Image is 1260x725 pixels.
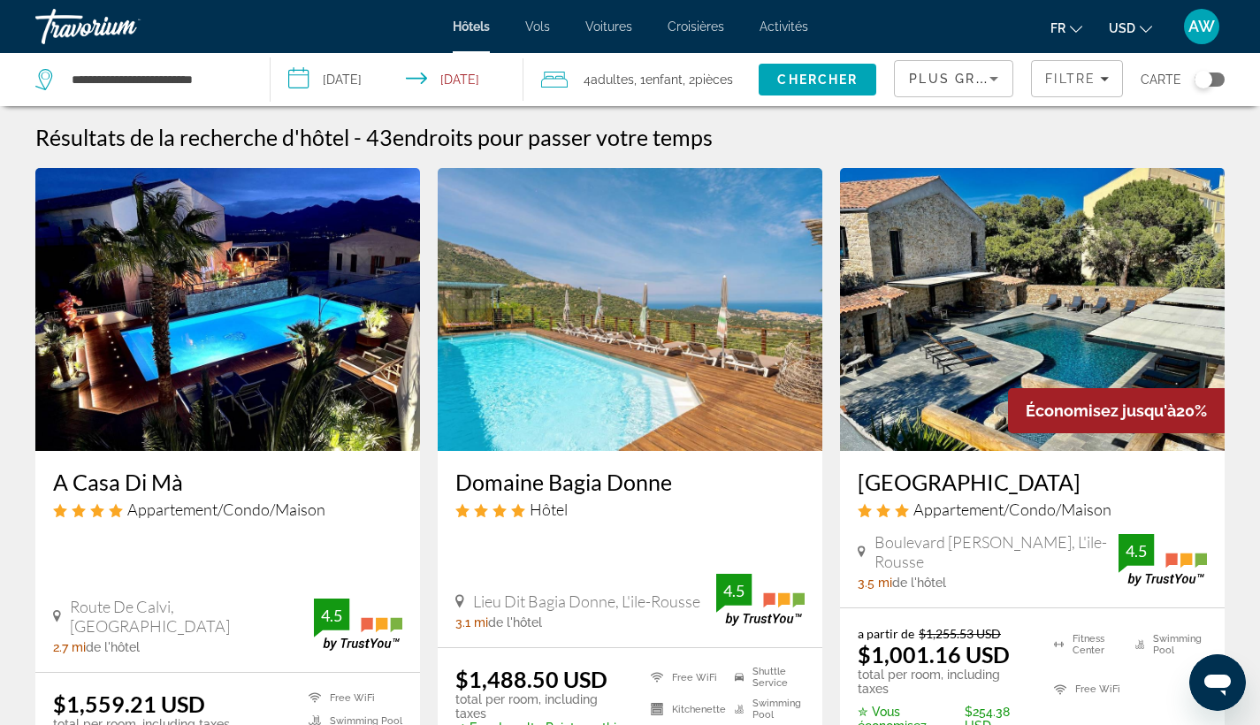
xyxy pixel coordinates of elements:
li: Kitchenette [642,698,726,721]
span: a partir de [858,626,914,641]
span: AW [1188,18,1215,35]
li: Free WiFi [300,691,402,706]
span: 4 [584,67,634,92]
img: Domaine Bagia Donne [438,168,822,451]
span: 2.7 mi [53,640,86,654]
img: Hôtel Casa Rossa & Spa [840,168,1225,451]
a: [GEOGRAPHIC_DATA] [858,469,1207,495]
span: 3.1 mi [455,615,488,630]
span: Économisez jusqu'à [1026,401,1176,420]
div: 4 star Hotel [455,500,805,519]
span: fr [1050,21,1065,35]
div: 4.5 [1119,540,1154,561]
span: Plus grandes économies [909,72,1120,86]
span: pièces [695,72,733,87]
li: Shuttle Service [726,666,805,689]
button: Travelers: 4 adults, 1 child [523,53,759,106]
a: Activités [760,19,808,34]
span: Appartement/Condo/Maison [913,500,1111,519]
iframe: Bouton de lancement de la fenêtre de messagerie [1189,654,1246,711]
span: de l'hôtel [892,576,946,590]
div: 3 star Apartment [858,500,1207,519]
li: Fitness Center [1045,626,1126,662]
h1: Résultats de la recherche d'hôtel [35,124,349,150]
p: total per room, including taxes [858,668,1032,696]
ins: $1,001.16 USD [858,641,1010,668]
span: Carte [1141,67,1181,92]
ins: $1,559.21 USD [53,691,205,717]
span: Boulevard [PERSON_NAME], L'ile-Rousse [874,532,1119,571]
del: $1,255.53 USD [919,626,1001,641]
li: Free WiFi [642,666,726,689]
span: , 2 [683,67,733,92]
button: Search [759,64,876,95]
img: TrustYou guest rating badge [314,599,402,651]
span: endroits pour passer votre temps [393,124,713,150]
span: Appartement/Condo/Maison [127,500,325,519]
span: de l'hôtel [86,640,140,654]
button: Filters [1031,60,1123,97]
li: Swimming Pool [1126,626,1207,662]
button: Change currency [1109,15,1152,41]
button: Change language [1050,15,1082,41]
span: Filtre [1045,72,1096,86]
a: Voitures [585,19,632,34]
span: Hôtel [530,500,568,519]
a: Travorium [35,4,212,50]
mat-select: Sort by [909,68,998,89]
span: - [354,124,362,150]
img: TrustYou guest rating badge [1119,534,1207,586]
ins: $1,488.50 USD [455,666,607,692]
input: Search hotel destination [70,66,243,93]
button: User Menu [1179,8,1225,45]
span: , 1 [634,67,683,92]
li: Swimming Pool [726,698,805,721]
span: Adultes [591,72,634,87]
p: total per room, including taxes [455,692,629,721]
span: USD [1109,21,1135,35]
span: Chercher [777,72,858,87]
a: A Casa Di Mà [53,469,402,495]
div: 4.5 [314,605,349,626]
div: 4.5 [716,580,752,601]
div: 20% [1008,388,1225,433]
a: Croisières [668,19,724,34]
li: Free WiFi [1045,671,1126,707]
span: Route De Calvi, [GEOGRAPHIC_DATA] [70,597,314,636]
div: 4 star Apartment [53,500,402,519]
a: Domaine Bagia Donne [455,469,805,495]
h2: 43 [366,124,713,150]
img: TrustYou guest rating badge [716,574,805,626]
button: Select check in and out date [271,53,523,106]
span: 3.5 mi [858,576,892,590]
a: Hôtels [453,19,490,34]
span: de l'hôtel [488,615,542,630]
span: Lieu Dit Bagia Donne, L'ile-Rousse [473,591,700,611]
a: Vols [525,19,550,34]
span: Enfant [645,72,683,87]
img: A Casa Di Mà [35,168,420,451]
button: Toggle map [1181,72,1225,88]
